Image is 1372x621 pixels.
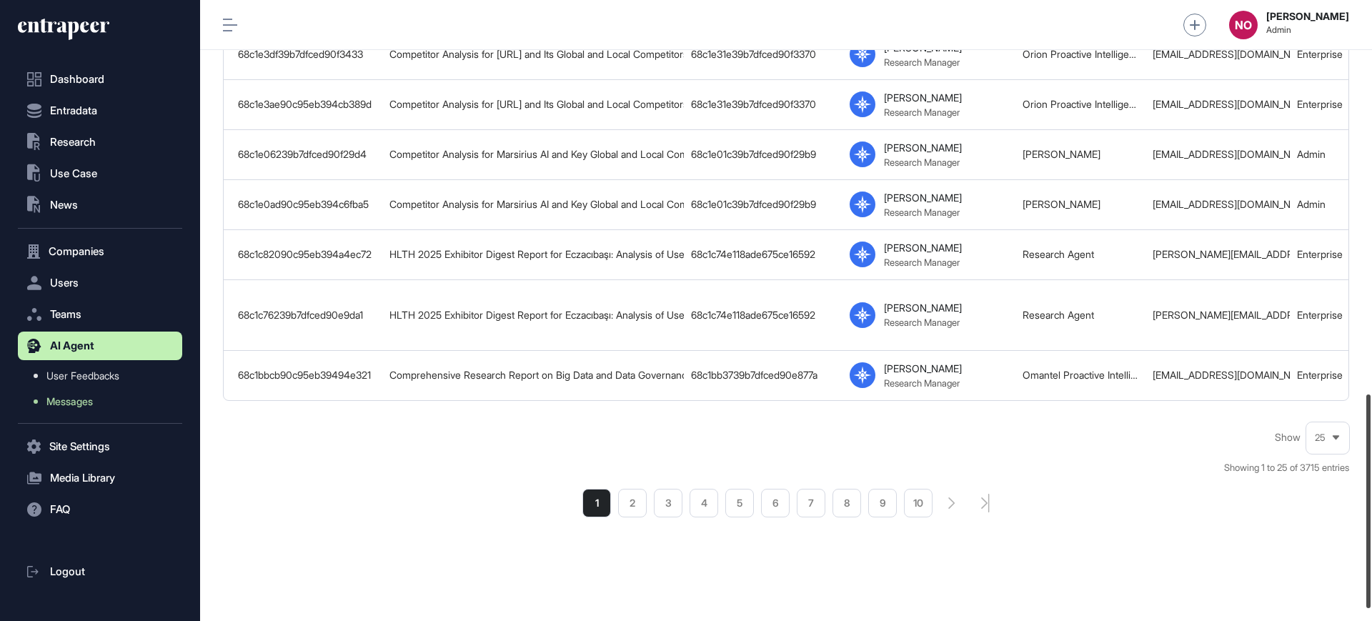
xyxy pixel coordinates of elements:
[18,128,182,157] button: Research
[238,369,375,381] div: 68c1bbcb90c95eb39494e321
[1153,199,1283,210] div: [EMAIL_ADDRESS][DOMAIN_NAME]
[50,74,104,85] span: Dashboard
[884,56,960,68] div: Research Manager
[18,495,182,524] button: FAQ
[884,317,960,328] div: Research Manager
[691,99,835,110] div: 68c1e31e39b7dfced90f3370
[725,489,754,517] a: 5
[868,489,897,517] a: 9
[1153,99,1283,110] div: [EMAIL_ADDRESS][DOMAIN_NAME]
[389,249,677,260] div: HLTH 2025 Exhibitor Digest Report for Eczacıbaşı: Analysis of Use Cases, Innovation Trends, and S...
[884,106,960,118] div: Research Manager
[1266,11,1349,22] strong: [PERSON_NAME]
[691,369,835,381] div: 68c1bb3739b7dfced90e877a
[884,302,962,314] div: [PERSON_NAME]
[884,192,962,204] div: [PERSON_NAME]
[981,494,990,512] a: search-pagination-last-page-button
[884,91,962,104] div: [PERSON_NAME]
[618,489,647,517] a: 2
[884,377,960,389] div: Research Manager
[1023,369,1287,381] a: Omantel Proactive Intelligence Manager Proactive Manager
[46,396,93,407] span: Messages
[389,99,677,110] div: Competitor Analysis for [URL] and Its Global and Local Competitors
[389,309,677,321] div: HLTH 2025 Exhibitor Digest Report for Eczacıbaşı: Analysis of Use Cases, Innovation Trends, and S...
[25,363,182,389] a: User Feedbacks
[690,489,718,517] a: 4
[1229,11,1258,39] button: NO
[18,191,182,219] button: News
[49,441,110,452] span: Site Settings
[1153,309,1283,321] div: [PERSON_NAME][EMAIL_ADDRESS][DOMAIN_NAME]
[238,309,375,321] div: 68c1c76239b7dfced90e9da1
[1153,249,1283,260] div: [PERSON_NAME][EMAIL_ADDRESS][DOMAIN_NAME]
[1266,25,1349,35] span: Admin
[582,489,611,517] a: 1
[18,557,182,586] a: Logout
[884,157,960,168] div: Research Manager
[691,249,835,260] div: 68c1c74e118ade675ce16592
[238,149,375,160] div: 68c1e06239b7dfced90f29d4
[832,489,861,517] li: 8
[691,49,835,60] div: 68c1e31e39b7dfced90f3370
[1153,149,1283,160] div: [EMAIL_ADDRESS][DOMAIN_NAME]
[389,49,677,60] div: Competitor Analysis for [URL] and Its Global and Local Competitors
[389,199,677,210] div: Competitor Analysis for Marsirius AI and Key Global and Local Competitors
[797,489,825,517] li: 7
[50,566,85,577] span: Logout
[389,149,677,160] div: Competitor Analysis for Marsirius AI and Key Global and Local Competitors
[18,332,182,360] button: AI Agent
[1023,48,1230,60] a: Orion Proactive Intelligence Manager Manager
[238,99,375,110] div: 68c1e3ae90c95eb394cb389d
[948,497,955,509] a: search-pagination-next-button
[1023,248,1094,260] a: Research Agent
[884,242,962,254] div: [PERSON_NAME]
[238,199,375,210] div: 68c1e0ad90c95eb394c6fba5
[884,362,962,374] div: [PERSON_NAME]
[50,472,115,484] span: Media Library
[46,370,119,382] span: User Feedbacks
[1275,432,1301,443] span: Show
[18,300,182,329] button: Teams
[50,277,79,289] span: Users
[50,340,94,352] span: AI Agent
[761,489,790,517] a: 6
[18,96,182,125] button: Entradata
[50,168,97,179] span: Use Case
[389,369,677,381] div: Comprehensive Research Report on Big Data and Data Governance: Challenges, Frameworks, and Best P...
[18,237,182,266] button: Companies
[1153,369,1283,381] div: [EMAIL_ADDRESS][DOMAIN_NAME]
[25,389,182,414] a: Messages
[884,207,960,218] div: Research Manager
[654,489,682,517] a: 3
[884,141,962,154] div: [PERSON_NAME]
[1023,309,1094,321] a: Research Agent
[691,199,835,210] div: 68c1e01c39b7dfced90f29b9
[50,136,96,148] span: Research
[1023,98,1230,110] a: Orion Proactive Intelligence Manager Manager
[1153,49,1283,60] div: [EMAIL_ADDRESS][DOMAIN_NAME]
[49,246,104,257] span: Companies
[238,49,375,60] div: 68c1e3df39b7dfced90f3433
[50,199,78,211] span: News
[691,149,835,160] div: 68c1e01c39b7dfced90f29b9
[884,257,960,268] div: Research Manager
[18,269,182,297] button: Users
[1224,461,1349,475] div: Showing 1 to 25 of 3715 entries
[18,159,182,188] button: Use Case
[691,309,835,321] div: 68c1c74e118ade675ce16592
[18,65,182,94] a: Dashboard
[50,309,81,320] span: Teams
[50,105,97,116] span: Entradata
[1315,432,1326,443] span: 25
[1023,198,1100,210] a: [PERSON_NAME]
[904,489,933,517] a: 10
[18,432,182,461] button: Site Settings
[1023,148,1100,160] a: [PERSON_NAME]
